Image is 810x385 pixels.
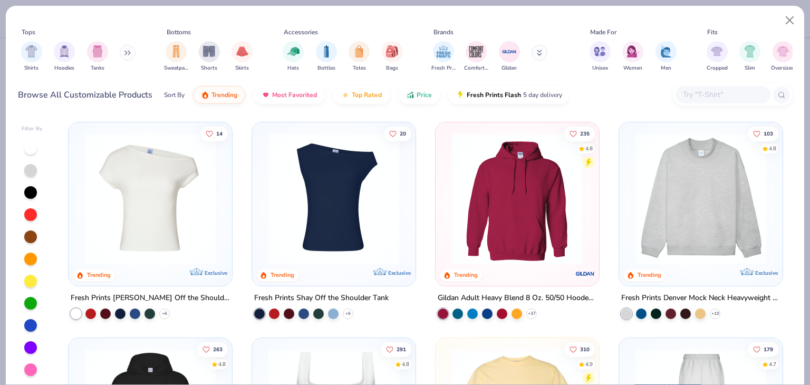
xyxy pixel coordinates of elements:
[707,41,728,72] button: filter button
[345,311,351,317] span: + 6
[397,346,406,352] span: 291
[193,86,245,104] button: Trending
[456,91,465,99] img: flash.gif
[79,133,221,265] img: a1c94bf0-cbc2-4c5c-96ec-cab3b8502a7f
[564,126,595,141] button: Like
[436,44,451,60] img: Fresh Prints Image
[622,41,643,72] button: filter button
[764,131,773,136] span: 103
[777,45,789,57] img: Oversized Image
[502,44,517,60] img: Gildan Image
[54,64,74,72] span: Hoodies
[71,292,230,305] div: Fresh Prints [PERSON_NAME] Off the Shoulder Top
[18,89,152,101] div: Browse All Customizable Products
[321,45,332,57] img: Bottles Image
[499,41,520,72] div: filter for Gildan
[205,269,227,276] span: Exclusive
[22,27,35,37] div: Tops
[254,86,325,104] button: Most Favorited
[523,89,562,101] span: 5 day delivery
[167,27,191,37] div: Bottoms
[739,41,760,72] button: filter button
[621,292,780,305] div: Fresh Prints Denver Mock Neck Heavyweight Sweatshirt
[87,41,108,72] div: filter for Tanks
[771,64,795,72] span: Oversized
[630,133,772,265] img: f5d85501-0dbb-4ee4-b115-c08fa3845d83
[317,64,335,72] span: Bottles
[316,41,337,72] button: filter button
[464,41,488,72] button: filter button
[91,64,104,72] span: Tanks
[164,90,185,100] div: Sort By
[333,86,390,104] button: Top Rated
[590,41,611,72] button: filter button
[589,133,731,265] img: a164e800-7022-4571-a324-30c76f641635
[386,64,398,72] span: Bags
[655,41,677,72] div: filter for Men
[769,360,776,368] div: 4.7
[446,133,589,265] img: 01756b78-01f6-4cc6-8d8a-3c30c1a0c8ac
[199,41,220,72] div: filter for Shorts
[262,91,270,99] img: most_fav.gif
[580,131,590,136] span: 235
[164,41,188,72] button: filter button
[564,342,595,357] button: Like
[21,41,42,72] button: filter button
[468,44,484,60] img: Comfort Colors Image
[769,145,776,152] div: 4.8
[217,131,223,136] span: 14
[655,41,677,72] button: filter button
[199,41,220,72] button: filter button
[232,41,253,72] button: filter button
[448,86,570,104] button: Fresh Prints Flash5 day delivery
[660,45,672,57] img: Men Image
[283,41,304,72] div: filter for Hats
[388,269,411,276] span: Exclusive
[771,41,795,72] button: filter button
[382,41,403,72] div: filter for Bags
[25,45,37,57] img: Shirts Image
[283,41,304,72] button: filter button
[349,41,370,72] div: filter for Totes
[431,64,456,72] span: Fresh Prints
[431,41,456,72] div: filter for Fresh Prints
[594,45,606,57] img: Unisex Image
[287,64,299,72] span: Hats
[400,131,406,136] span: 20
[386,45,398,57] img: Bags Image
[87,41,108,72] button: filter button
[201,91,209,99] img: trending.gif
[287,45,300,57] img: Hats Image
[211,91,237,99] span: Trending
[682,89,763,101] input: Try "T-Shirt"
[382,41,403,72] button: filter button
[198,342,228,357] button: Like
[627,45,639,57] img: Women Image
[284,27,318,37] div: Accessories
[748,342,778,357] button: Like
[661,64,671,72] span: Men
[467,91,521,99] span: Fresh Prints Flash
[170,45,182,57] img: Sweatpants Image
[236,45,248,57] img: Skirts Image
[527,311,535,317] span: + 37
[623,64,642,72] span: Women
[59,45,70,57] img: Hoodies Image
[384,126,411,141] button: Like
[232,41,253,72] div: filter for Skirts
[431,41,456,72] button: filter button
[590,41,611,72] div: filter for Unisex
[780,11,800,31] button: Close
[201,126,228,141] button: Like
[235,64,249,72] span: Skirts
[272,91,317,99] span: Most Favorited
[464,41,488,72] div: filter for Comfort Colors
[748,126,778,141] button: Like
[580,346,590,352] span: 310
[164,64,188,72] span: Sweatpants
[353,64,366,72] span: Totes
[739,41,760,72] div: filter for Slim
[707,64,728,72] span: Cropped
[54,41,75,72] div: filter for Hoodies
[755,269,777,276] span: Exclusive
